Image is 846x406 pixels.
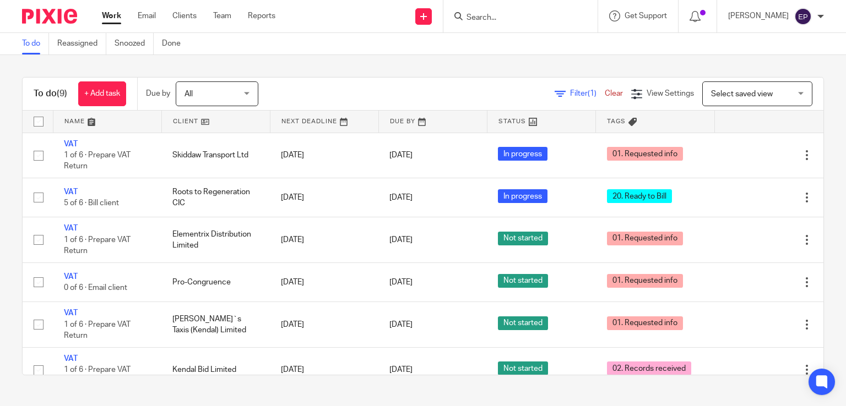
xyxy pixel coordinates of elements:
[389,151,413,159] span: [DATE]
[607,232,683,245] span: 01. Requested info
[498,361,548,375] span: Not started
[64,140,78,148] a: VAT
[64,236,131,255] span: 1 of 6 · Prepare VAT Return
[498,147,547,161] span: In progress
[607,274,683,288] span: 01. Requested info
[161,133,270,178] td: Skiddaw Transport Ltd
[607,118,626,124] span: Tags
[138,10,156,21] a: Email
[161,302,270,347] td: [PERSON_NAME]`s Taxis (Kendal) Limited
[270,302,378,347] td: [DATE]
[57,33,106,54] a: Reassigned
[389,366,413,374] span: [DATE]
[389,278,413,286] span: [DATE]
[270,217,378,262] td: [DATE]
[498,274,548,288] span: Not started
[172,10,197,21] a: Clients
[64,366,131,385] span: 1 of 6 · Prepare VAT Return
[64,224,78,232] a: VAT
[115,33,154,54] a: Snoozed
[22,9,77,24] img: Pixie
[34,88,67,100] h1: To do
[605,90,623,97] a: Clear
[213,10,231,21] a: Team
[102,10,121,21] a: Work
[161,178,270,217] td: Roots to Regeneration CIC
[162,33,189,54] a: Done
[57,89,67,98] span: (9)
[64,188,78,196] a: VAT
[270,347,378,392] td: [DATE]
[607,361,691,375] span: 02. Records received
[64,309,78,317] a: VAT
[64,151,131,171] span: 1 of 6 · Prepare VAT Return
[64,355,78,363] a: VAT
[64,321,131,340] span: 1 of 6 · Prepare VAT Return
[64,273,78,281] a: VAT
[607,189,672,203] span: 20. Ready to Bill
[711,90,773,98] span: Select saved view
[64,284,127,292] span: 0 of 6 · Email client
[270,262,378,301] td: [DATE]
[78,81,126,106] a: + Add task
[270,133,378,178] td: [DATE]
[607,147,683,161] span: 01. Requested info
[498,316,548,330] span: Not started
[498,189,547,203] span: In progress
[498,232,548,245] span: Not started
[185,90,193,98] span: All
[389,321,413,328] span: [DATE]
[465,13,565,23] input: Search
[270,178,378,217] td: [DATE]
[161,217,270,262] td: Elementrix Distribution Limited
[161,262,270,301] td: Pro-Congruence
[607,316,683,330] span: 01. Requested info
[728,10,789,21] p: [PERSON_NAME]
[248,10,275,21] a: Reports
[588,90,596,97] span: (1)
[22,33,49,54] a: To do
[647,90,694,97] span: View Settings
[161,347,270,392] td: Kendal Bid Limited
[625,12,667,20] span: Get Support
[794,8,812,25] img: svg%3E
[389,236,413,244] span: [DATE]
[389,194,413,201] span: [DATE]
[146,88,170,99] p: Due by
[64,199,119,207] span: 5 of 6 · Bill client
[570,90,605,97] span: Filter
